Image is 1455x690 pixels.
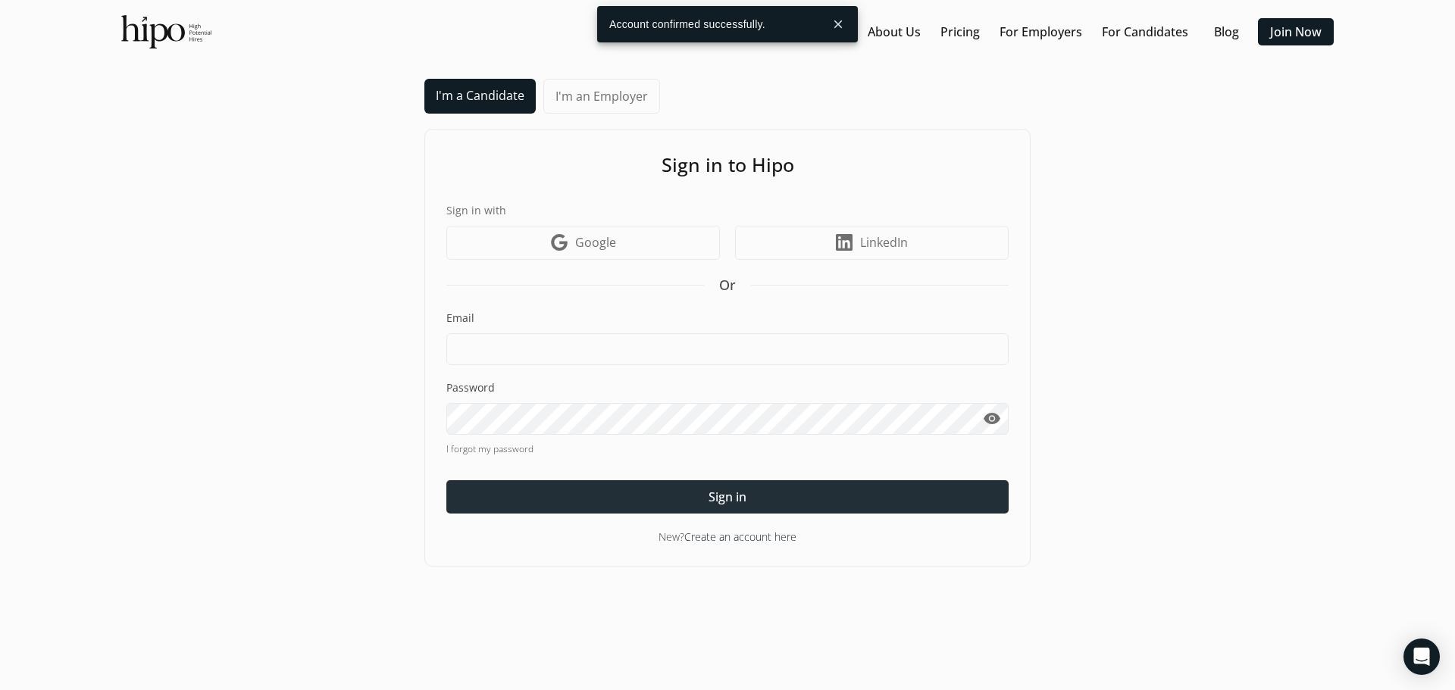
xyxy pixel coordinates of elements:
button: For Employers [993,18,1088,45]
div: Account confirmed successfully. [597,6,824,42]
a: About Us [868,23,921,41]
label: Sign in with [446,202,1009,218]
button: Sign in [446,480,1009,514]
button: About Us [862,18,927,45]
button: visibility [975,403,1009,435]
a: Create an account here [684,529,796,544]
div: Open Intercom Messenger [1403,638,1440,675]
div: New? [446,529,1009,545]
img: official-logo [121,15,211,48]
a: For Candidates [1102,23,1188,41]
h1: Sign in to Hipo [446,151,1009,180]
span: Sign in [709,488,746,506]
a: LinkedIn [735,226,1009,260]
button: Join Now [1258,18,1334,45]
label: Password [446,380,1009,395]
label: Email [446,311,1009,326]
a: For Employers [1000,23,1082,41]
a: I'm a Candidate [424,79,536,114]
button: close [824,11,852,38]
a: Join Now [1270,23,1322,41]
button: Pricing [934,18,986,45]
a: Google [446,226,720,260]
span: Google [575,233,616,251]
span: Or [719,275,736,295]
span: visibility [983,410,1001,428]
button: For Candidates [1096,18,1194,45]
a: I forgot my password [446,442,1009,456]
a: Pricing [940,23,980,41]
a: Blog [1214,23,1239,41]
button: Blog [1202,18,1250,45]
span: LinkedIn [860,233,908,251]
a: I'm an Employer [543,79,660,114]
